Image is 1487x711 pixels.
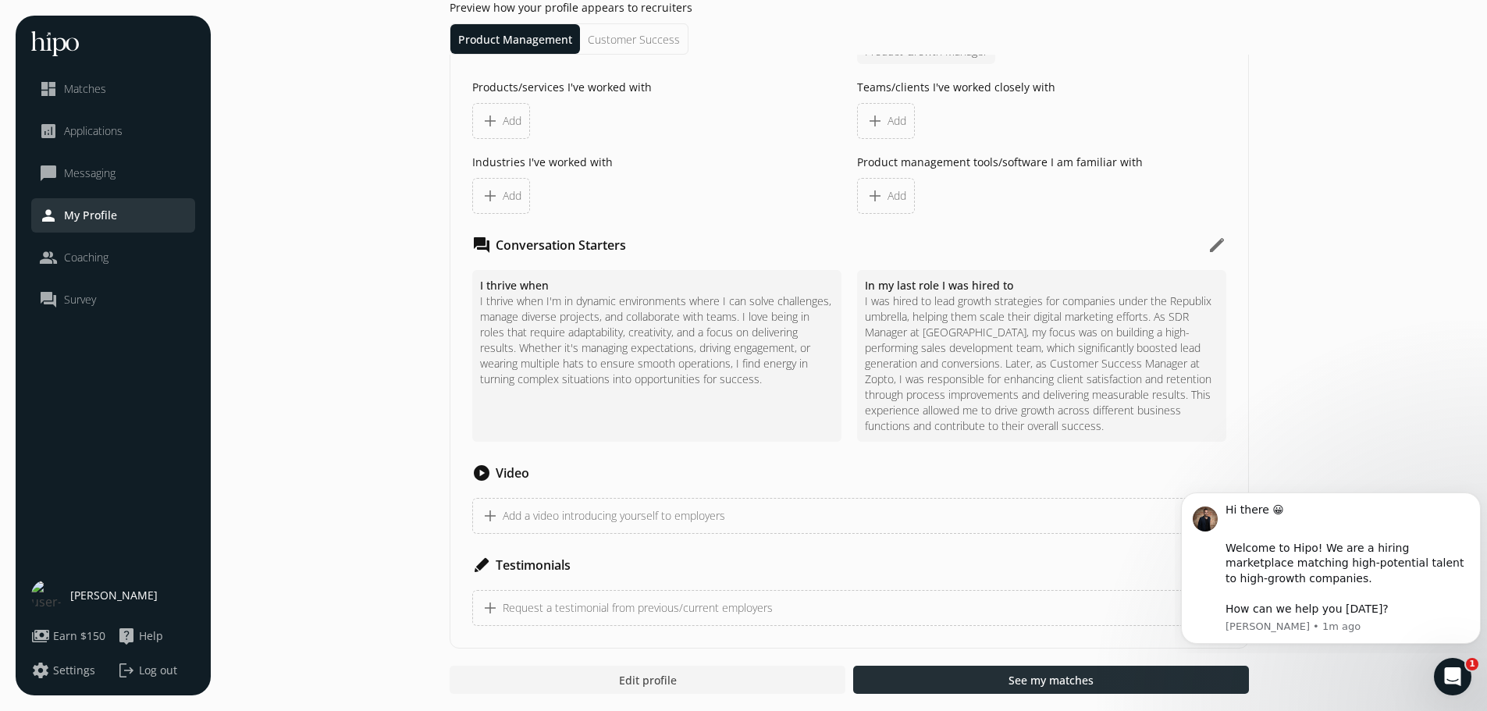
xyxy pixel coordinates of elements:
p: I was hired to lead growth strategies for companies under the Republix umbrella, helping them sca... [865,293,1218,434]
h2: Product management tools/software I am familiar with [857,155,1143,170]
span: dashboard [39,80,58,98]
button: settingsSettings [31,661,95,680]
a: question_answerSurvey [39,290,187,309]
h2: Conversation Starters [496,236,626,254]
a: analyticsApplications [39,122,187,140]
h2: Products/services I've worked with [472,80,652,95]
a: personMy Profile [39,206,187,225]
span: My Profile [64,208,117,223]
a: live_helpHelp [117,627,195,645]
li: Product Management [450,24,580,54]
span: add [481,507,500,525]
button: logoutLog out [117,661,195,680]
span: Earn $150 [53,628,105,644]
iframe: Intercom live chat [1434,658,1471,695]
span: stylus [472,556,491,574]
a: paymentsEarn $150 [31,627,109,645]
span: settings [31,661,50,680]
span: Settings [53,663,95,678]
span: add [866,187,884,205]
img: hh-logo-white [31,31,79,56]
span: forum [472,236,491,254]
a: settingsSettings [31,661,109,680]
span: Add a video introducing yourself to employers [503,508,725,524]
span: See my matches [1009,672,1094,688]
span: add [481,599,500,617]
h2: Video [496,464,529,482]
button: edit [1208,236,1226,254]
span: analytics [39,122,58,140]
h2: Teams/clients I've worked closely with [857,80,1055,95]
span: 1 [1466,658,1478,670]
span: Applications [64,123,123,139]
span: Add [888,113,906,129]
span: Matches [64,81,106,97]
span: add [866,112,884,130]
h5: I thrive when [480,278,834,293]
img: user-photo [31,580,62,611]
span: Add [888,188,906,204]
button: Edit profile [450,666,845,694]
span: [PERSON_NAME] [70,588,158,603]
span: Messaging [64,165,116,181]
span: people [39,248,58,267]
p: I thrive when I'm in dynamic environments where I can solve challenges, manage diverse projects, ... [480,293,834,387]
button: See my matches [853,666,1249,694]
a: dashboardMatches [39,80,187,98]
span: live_help [117,627,136,645]
span: add [481,187,500,205]
span: person [39,206,58,225]
span: Help [139,628,163,644]
span: chat_bubble_outline [39,164,58,183]
span: question_answer [39,290,58,309]
button: paymentsEarn $150 [31,627,105,645]
span: Survey [64,292,96,308]
span: Add [503,113,521,129]
span: payments [31,627,50,645]
span: add [481,112,500,130]
span: Add [503,188,521,204]
span: Edit profile [618,672,676,688]
span: Request a testimonial from previous/current employers [503,600,773,616]
span: play_circle [472,464,491,482]
span: Coaching [64,250,109,265]
span: logout [117,661,136,680]
li: Customer Success [580,24,688,54]
h2: Testimonials [496,556,571,574]
span: Log out [139,663,177,678]
a: chat_bubble_outlineMessaging [39,164,187,183]
button: live_helpHelp [117,627,163,645]
iframe: Intercom notifications message [1175,478,1487,653]
a: peopleCoaching [39,248,187,267]
h2: Industries I've worked with [472,155,613,170]
h5: In my last role I was hired to [865,278,1218,293]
